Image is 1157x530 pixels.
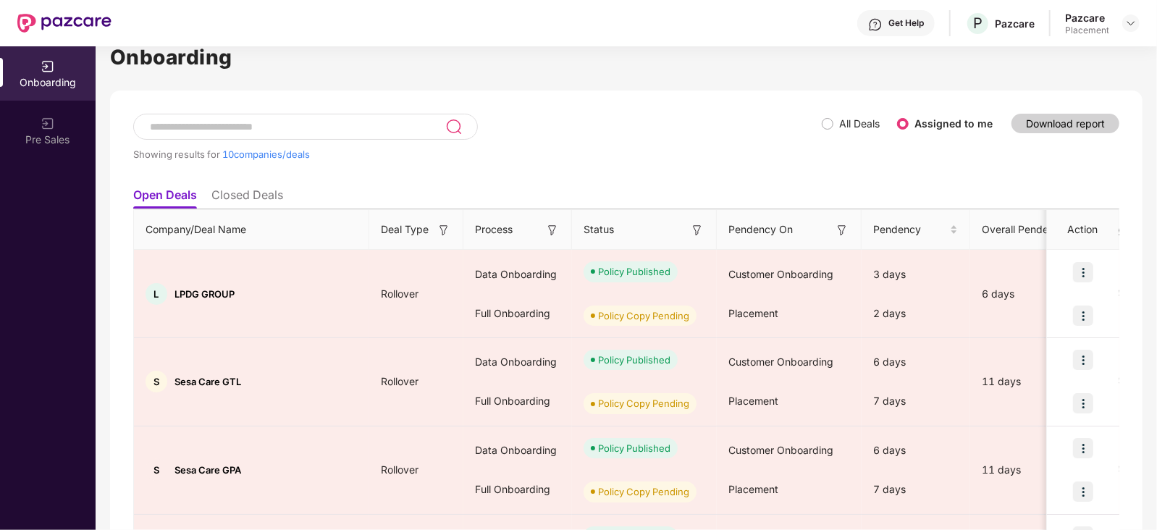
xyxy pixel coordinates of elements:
[914,117,993,130] label: Assigned to me
[133,148,822,160] div: Showing results for
[835,223,849,237] img: svg+xml;base64,PHN2ZyB3aWR0aD0iMTYiIGhlaWdodD0iMTYiIHZpZXdCb3g9IjAgMCAxNiAxNiIgZmlsbD0ibm9uZSIgeG...
[839,117,880,130] label: All Deals
[598,308,689,323] div: Policy Copy Pending
[862,470,970,509] div: 7 days
[463,470,572,509] div: Full Onboarding
[1065,11,1109,25] div: Pazcare
[463,255,572,294] div: Data Onboarding
[146,459,167,481] div: S
[1073,262,1093,282] img: icon
[598,441,670,455] div: Policy Published
[728,307,778,319] span: Placement
[973,14,983,32] span: P
[1073,393,1093,413] img: icon
[690,223,704,237] img: svg+xml;base64,PHN2ZyB3aWR0aD0iMTYiIGhlaWdodD0iMTYiIHZpZXdCb3g9IjAgMCAxNiAxNiIgZmlsbD0ibm9uZSIgeG...
[862,382,970,421] div: 7 days
[862,294,970,333] div: 2 days
[17,14,112,33] img: New Pazcare Logo
[970,286,1093,302] div: 6 days
[862,255,970,294] div: 3 days
[174,464,241,476] span: Sesa Care GPA
[862,342,970,382] div: 6 days
[211,188,283,209] li: Closed Deals
[1047,210,1119,250] th: Action
[463,294,572,333] div: Full Onboarding
[146,283,167,305] div: L
[970,374,1093,390] div: 11 days
[463,382,572,421] div: Full Onboarding
[1011,114,1119,133] button: Download report
[584,222,614,237] span: Status
[598,396,689,411] div: Policy Copy Pending
[369,375,430,387] span: Rollover
[463,431,572,470] div: Data Onboarding
[728,395,778,407] span: Placement
[445,118,462,135] img: svg+xml;base64,PHN2ZyB3aWR0aD0iMjQiIGhlaWdodD0iMjUiIHZpZXdCb3g9IjAgMCAyNCAyNSIgZmlsbD0ibm9uZSIgeG...
[1125,17,1137,29] img: svg+xml;base64,PHN2ZyBpZD0iRHJvcGRvd24tMzJ4MzIiIHhtbG5zPSJodHRwOi8vd3d3LnczLm9yZy8yMDAwL3N2ZyIgd2...
[1073,306,1093,326] img: icon
[133,188,197,209] li: Open Deals
[174,376,241,387] span: Sesa Care GTL
[110,41,1143,73] h1: Onboarding
[970,462,1093,478] div: 11 days
[728,268,833,280] span: Customer Onboarding
[728,356,833,368] span: Customer Onboarding
[475,222,513,237] span: Process
[970,210,1093,250] th: Overall Pendency
[598,353,670,367] div: Policy Published
[862,431,970,470] div: 6 days
[598,484,689,499] div: Policy Copy Pending
[868,17,883,32] img: svg+xml;base64,PHN2ZyBpZD0iSGVscC0zMngzMiIgeG1sbnM9Imh0dHA6Ly93d3cudzMub3JnLzIwMDAvc3ZnIiB3aWR0aD...
[134,210,369,250] th: Company/Deal Name
[862,210,970,250] th: Pendency
[1073,350,1093,370] img: icon
[728,222,793,237] span: Pendency On
[728,444,833,456] span: Customer Onboarding
[222,148,310,160] span: 10 companies/deals
[174,288,235,300] span: LPDG GROUP
[995,17,1035,30] div: Pazcare
[41,59,55,74] img: svg+xml;base64,PHN2ZyB3aWR0aD0iMjAiIGhlaWdodD0iMjAiIHZpZXdCb3g9IjAgMCAyMCAyMCIgZmlsbD0ibm9uZSIgeG...
[598,264,670,279] div: Policy Published
[437,223,451,237] img: svg+xml;base64,PHN2ZyB3aWR0aD0iMTYiIGhlaWdodD0iMTYiIHZpZXdCb3g9IjAgMCAxNiAxNiIgZmlsbD0ibm9uZSIgeG...
[1073,481,1093,502] img: icon
[1065,25,1109,36] div: Placement
[728,483,778,495] span: Placement
[41,117,55,131] img: svg+xml;base64,PHN2ZyB3aWR0aD0iMjAiIGhlaWdodD0iMjAiIHZpZXdCb3g9IjAgMCAyMCAyMCIgZmlsbD0ibm9uZSIgeG...
[369,463,430,476] span: Rollover
[381,222,429,237] span: Deal Type
[888,17,924,29] div: Get Help
[873,222,947,237] span: Pendency
[463,342,572,382] div: Data Onboarding
[369,287,430,300] span: Rollover
[146,371,167,392] div: S
[545,223,560,237] img: svg+xml;base64,PHN2ZyB3aWR0aD0iMTYiIGhlaWdodD0iMTYiIHZpZXdCb3g9IjAgMCAxNiAxNiIgZmlsbD0ibm9uZSIgeG...
[1073,438,1093,458] img: icon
